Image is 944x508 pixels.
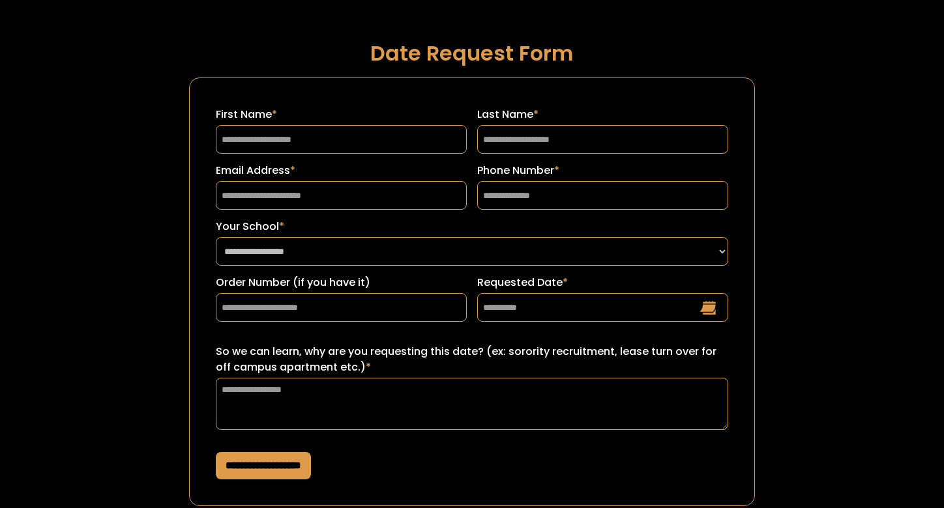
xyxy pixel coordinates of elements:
[477,275,728,290] label: Requested Date
[477,163,728,178] label: Phone Number
[189,42,756,64] h1: Date Request Form
[216,107,467,122] label: First Name
[216,163,467,178] label: Email Address
[216,344,729,375] label: So we can learn, why are you requesting this date? (ex: sorority recruitment, lease turn over for...
[216,275,467,290] label: Order Number (if you have it)
[216,219,729,234] label: Your School
[477,107,728,122] label: Last Name
[189,78,756,506] form: Request a Date Form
